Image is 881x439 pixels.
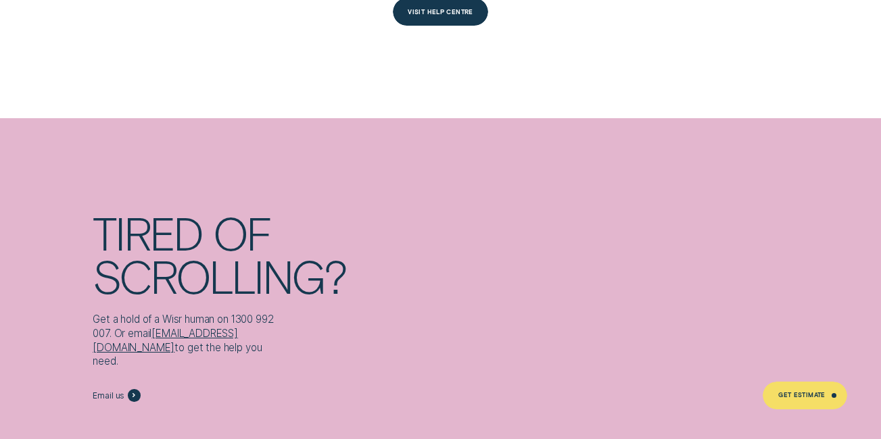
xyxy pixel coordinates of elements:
[763,382,847,409] a: Get Estimate
[93,389,140,401] a: Email us
[93,211,494,298] h2: Tired of scrolling?
[93,327,238,354] a: [EMAIL_ADDRESS][DOMAIN_NAME]
[93,390,124,401] span: Email us
[93,313,279,368] p: Get a hold of a Wisr human on 1300 992 007. Or email to get the help you need.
